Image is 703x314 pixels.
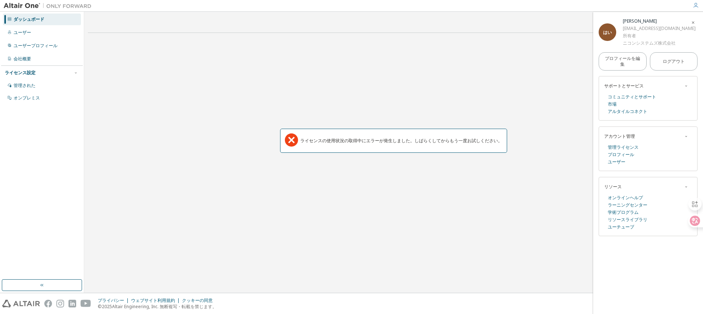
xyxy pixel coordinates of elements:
font: ウェブサイト利用規約 [131,297,175,303]
font: ユーチューブ [608,224,634,230]
a: アルタイルコネクト [608,108,647,115]
font: [EMAIL_ADDRESS][DOMAIN_NAME] [623,25,696,31]
a: ラーニングセンター [608,201,647,209]
font: 管理ライセンス [608,144,639,150]
font: プロフィールを編集 [605,55,640,67]
img: youtube.svg [81,300,91,307]
a: ユーチューブ [608,223,634,231]
font: 2025 [102,303,112,310]
font: オンプレミス [14,95,40,101]
font: リソース [604,184,622,190]
font: Altair Engineering, Inc. 無断複写・転載を禁じます。 [112,303,217,310]
font: アカウント管理 [604,133,635,139]
a: プロフィールを編集 [599,52,647,71]
font: プロフィール [608,151,634,158]
a: 学術プログラム [608,209,639,216]
font: はい [603,29,612,35]
font: ユーザー [608,159,625,165]
font: ダッシュボード [14,16,44,22]
font: ユーザープロフィール [14,42,57,49]
a: 市場 [608,101,617,108]
img: facebook.svg [44,300,52,307]
font: ライセンスの使用状況の取得中にエラーが発生しました。しばらくしてからもう一度お試しください。 [300,137,502,144]
font: ライセンス設定 [5,69,36,76]
img: altair_logo.svg [2,300,40,307]
font: ログアウト [663,58,685,64]
font: 会社概要 [14,56,31,62]
font: 管理された [14,82,36,88]
img: instagram.svg [56,300,64,307]
font: ユーザー [14,29,31,35]
img: アルタイルワン [4,2,95,10]
font: 市場 [608,101,617,107]
font: サポートとサービス [604,83,644,89]
div: 島田裕子 [623,18,696,25]
a: ユーザー [608,158,625,166]
font: © [98,303,102,310]
font: オンラインヘルプ [608,194,643,201]
button: ログアウト [650,52,698,71]
a: オンラインヘルプ [608,194,643,201]
a: リソースライブラリ [608,216,647,223]
a: プロフィール [608,151,634,158]
font: プライバシー [98,297,124,303]
font: コミュニティとサポート [608,94,656,100]
img: linkedin.svg [68,300,76,307]
a: コミュニティとサポート [608,93,656,101]
font: [PERSON_NAME] [623,18,657,24]
font: クッキーの同意 [182,297,213,303]
font: ラーニングセンター [608,202,647,208]
a: 管理ライセンス [608,144,639,151]
font: ニコンシステムズ株式会社 [623,40,676,46]
font: 所有者 [623,33,636,39]
font: リソースライブラリ [608,216,647,223]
